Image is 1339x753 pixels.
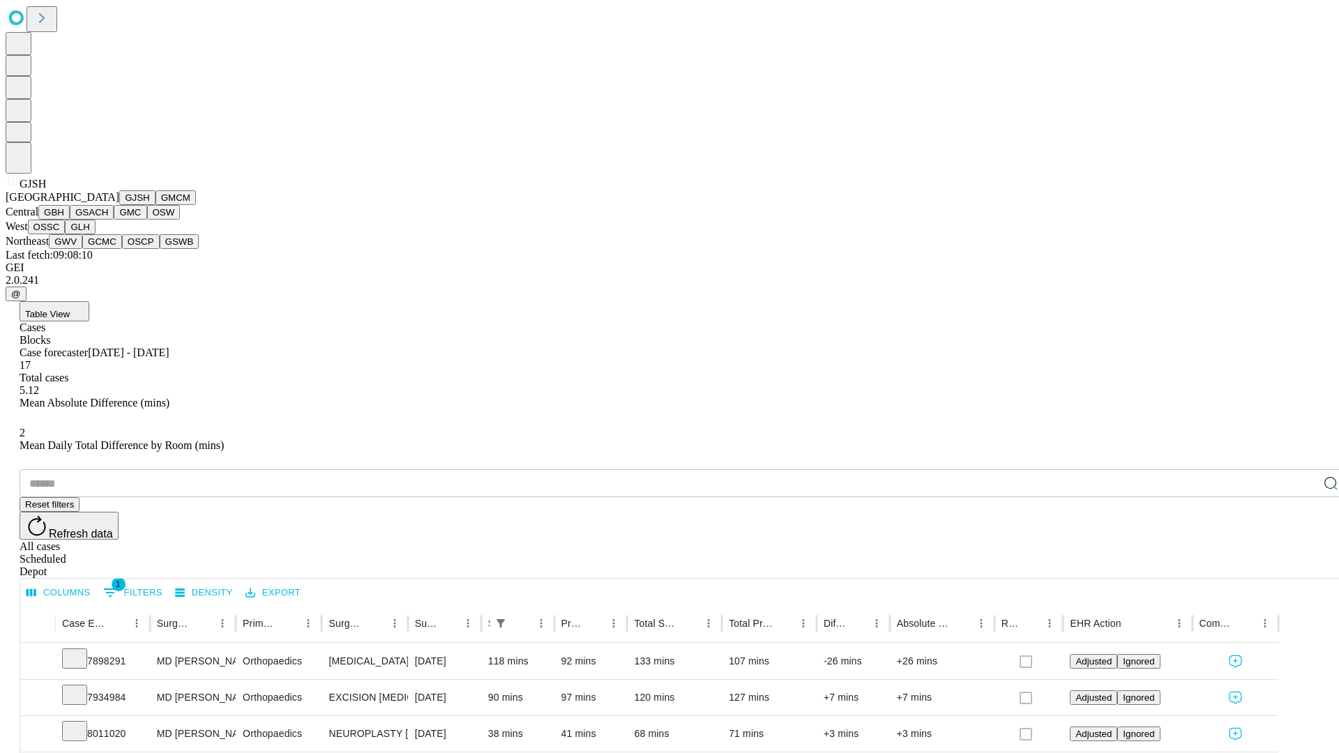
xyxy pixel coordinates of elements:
button: Menu [971,614,991,633]
button: GJSH [119,190,156,205]
button: Sort [193,614,213,633]
div: NEUROPLASTY [MEDICAL_DATA] AT [GEOGRAPHIC_DATA] [328,716,400,752]
button: GBH [38,205,70,220]
button: Expand [27,650,48,674]
span: West [6,220,28,232]
button: Adjusted [1070,654,1117,669]
button: Export [242,582,304,604]
span: Ignored [1123,729,1154,739]
button: Menu [458,614,478,633]
div: 97 mins [561,680,621,715]
button: Sort [952,614,971,633]
span: Northeast [6,235,49,247]
button: @ [6,287,27,301]
button: Menu [1040,614,1059,633]
span: Reset filters [25,499,74,510]
button: Ignored [1117,727,1160,741]
div: Absolute Difference [897,618,951,629]
div: Surgeon Name [157,618,192,629]
div: Surgery Name [328,618,363,629]
span: @ [11,289,21,299]
button: Menu [604,614,623,633]
div: Surgery Date [415,618,437,629]
button: Menu [298,614,318,633]
div: 68 mins [634,716,715,752]
div: 38 mins [488,716,547,752]
span: 17 [20,359,31,371]
div: 133 mins [634,644,715,679]
button: Table View [20,301,89,321]
div: +3 mins [824,716,883,752]
div: 8011020 [62,716,143,752]
button: Menu [127,614,146,633]
div: +3 mins [897,716,988,752]
div: [MEDICAL_DATA] MEDIAL AND LATERAL MENISCECTOMY [328,644,400,679]
button: Menu [699,614,718,633]
button: Sort [774,614,794,633]
button: OSCP [122,234,160,249]
span: Last fetch: 09:08:10 [6,249,93,261]
button: Density [172,582,236,604]
button: Sort [584,614,604,633]
div: MD [PERSON_NAME] [PERSON_NAME] [157,644,229,679]
span: Adjusted [1075,729,1112,739]
button: Sort [439,614,458,633]
button: OSSC [28,220,66,234]
span: Adjusted [1075,656,1112,667]
div: Difference [824,618,846,629]
div: +7 mins [897,680,988,715]
div: [DATE] [415,716,474,752]
div: Orthopaedics [243,644,315,679]
span: Ignored [1123,656,1154,667]
div: Total Predicted Duration [729,618,773,629]
div: 2.0.241 [6,274,1333,287]
button: Expand [27,722,48,747]
button: Select columns [23,582,94,604]
button: Sort [365,614,385,633]
button: Sort [847,614,867,633]
div: Scheduled In Room Duration [488,618,490,629]
div: 90 mins [488,680,547,715]
div: Orthopaedics [243,716,315,752]
div: +26 mins [897,644,988,679]
span: 5.12 [20,384,39,396]
div: Case Epic Id [62,618,106,629]
button: Reset filters [20,497,80,512]
div: Resolved in EHR [1001,618,1020,629]
span: Total cases [20,372,68,383]
span: 1 [112,577,126,591]
button: Ignored [1117,654,1160,669]
div: MD [PERSON_NAME] [PERSON_NAME] [157,716,229,752]
div: 7898291 [62,644,143,679]
button: Expand [27,686,48,710]
button: Sort [679,614,699,633]
button: Sort [107,614,127,633]
div: 127 mins [729,680,810,715]
span: Refresh data [49,528,113,540]
div: 92 mins [561,644,621,679]
button: Menu [213,614,232,633]
button: Ignored [1117,690,1160,705]
span: [DATE] - [DATE] [88,347,169,358]
button: Sort [279,614,298,633]
span: Mean Absolute Difference (mins) [20,397,169,409]
button: GMC [114,205,146,220]
button: Sort [1020,614,1040,633]
div: -26 mins [824,644,883,679]
div: EXCISION [MEDICAL_DATA] WRIST [328,680,400,715]
button: Menu [1255,614,1275,633]
button: Sort [512,614,531,633]
button: Show filters [100,581,166,604]
button: Adjusted [1070,690,1117,705]
span: Table View [25,309,70,319]
button: Sort [1236,614,1255,633]
div: Total Scheduled Duration [634,618,678,629]
span: Mean Daily Total Difference by Room (mins) [20,439,224,451]
div: Orthopaedics [243,680,315,715]
div: +7 mins [824,680,883,715]
span: Central [6,206,38,218]
div: GEI [6,261,1333,274]
span: Adjusted [1075,692,1112,703]
span: Ignored [1123,692,1154,703]
div: EHR Action [1070,618,1121,629]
